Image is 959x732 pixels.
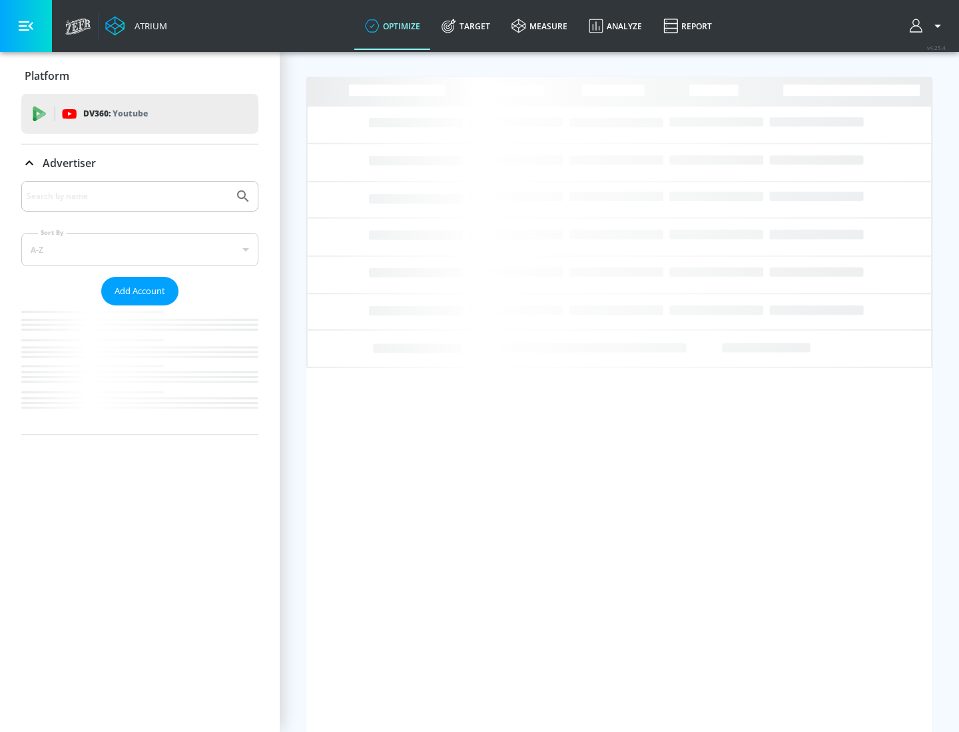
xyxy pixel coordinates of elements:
div: Atrium [129,20,167,32]
p: DV360: [83,106,148,121]
nav: list of Advertiser [21,305,258,435]
label: Sort By [38,228,67,237]
span: v 4.25.4 [927,44,946,51]
p: Youtube [113,106,148,120]
a: Report [653,2,723,50]
a: measure [501,2,578,50]
a: Analyze [578,2,653,50]
div: A-Z [21,233,258,266]
div: Advertiser [21,144,258,182]
p: Advertiser [43,156,96,170]
span: Add Account [115,283,165,299]
button: Add Account [101,277,178,305]
div: Platform [21,57,258,94]
div: DV360: Youtube [21,94,258,134]
a: Atrium [105,16,167,36]
p: Platform [25,69,69,83]
div: Advertiser [21,181,258,435]
input: Search by name [27,188,228,205]
a: optimize [354,2,431,50]
a: Target [431,2,501,50]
